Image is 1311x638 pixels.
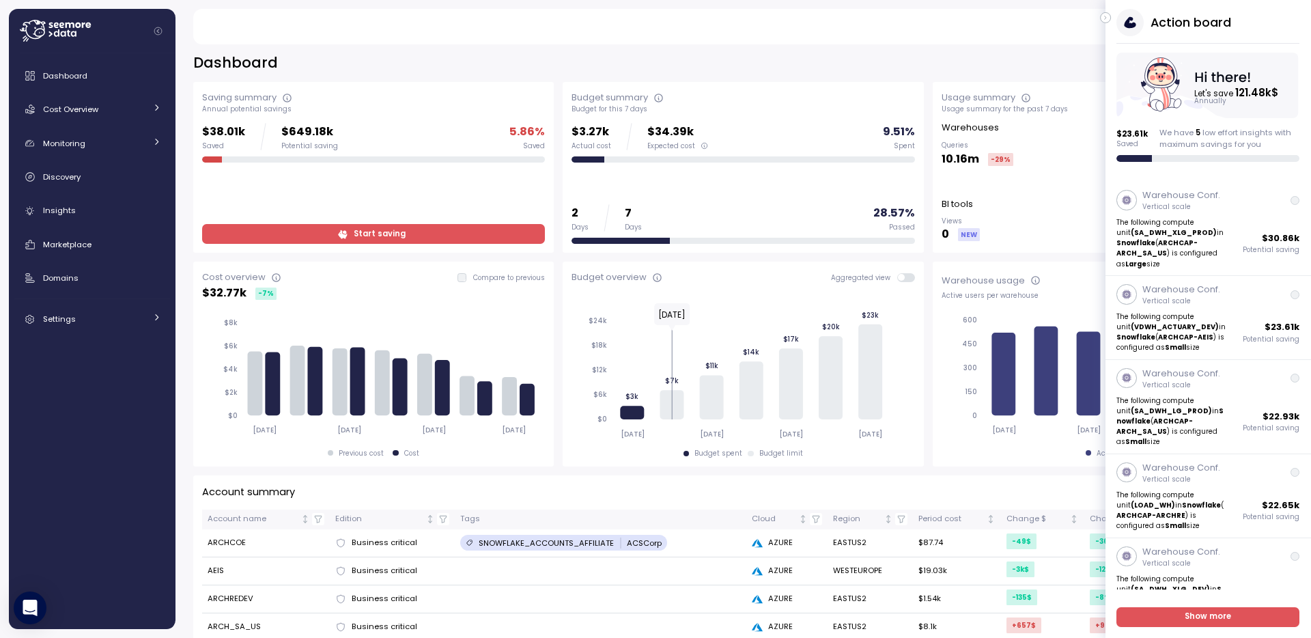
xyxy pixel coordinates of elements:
p: Warehouses [942,121,999,135]
div: Passed [889,223,915,232]
div: Change % [1090,513,1152,525]
strong: (VDWH_ACTUARY_DEV) [1131,322,1220,331]
div: Not sorted [986,514,996,524]
p: SNOWFLAKE_ACCOUNTS_AFFILIATE [479,538,614,549]
p: ACSCorp [627,538,662,549]
div: -8 % [1090,590,1116,605]
div: Period cost [918,513,983,525]
span: Business critical [352,593,417,605]
div: Edition [335,513,423,525]
th: Account nameNot sorted [202,510,330,529]
div: Active users [1097,449,1140,458]
tspan: $3k [625,392,638,401]
div: Not sorted [1069,514,1079,524]
div: Budget limit [759,449,803,458]
span: 5 [1196,127,1200,138]
tspan: [DATE] [779,430,803,439]
td: $1.54k [913,585,1001,613]
span: Business critical [352,621,417,633]
tspan: $8k [224,318,238,327]
p: Views [942,217,980,226]
a: Discovery [14,163,170,191]
a: Show more [1117,607,1300,627]
p: Vertical scale [1142,202,1220,212]
a: Dashboard [14,62,170,89]
span: Business critical [352,537,417,549]
a: Warehouse Conf.Vertical scaleThe following compute unit(SA_DWH_LG_PROD)inSnowflake(ARCHCAP-ARCH_S... [1105,360,1311,454]
div: Cost overview [202,271,266,284]
p: 10.16m [942,150,979,169]
p: 0 [942,225,949,244]
p: $ 21.44k [1263,588,1300,602]
div: Usage summary for the past 7 days [942,105,1284,114]
div: Days [625,223,642,232]
p: The following compute unit in ( ) is configured as size [1117,396,1227,447]
p: Potential saving [1243,512,1300,522]
p: 28.57 % [873,204,915,223]
div: Annual potential savings [202,105,545,114]
tspan: $14k [743,348,759,357]
p: Warehouse Conf. [1142,189,1220,202]
div: Warehouse usage [942,274,1025,288]
tspan: $12k [592,365,607,374]
p: Warehouse Conf. [1142,283,1220,296]
tspan: [DATE] [1077,426,1101,434]
th: RegionNot sorted [828,510,914,529]
a: Warehouse Conf.Vertical scaleThe following compute unit(VDWH_ACTUARY_DEV)inSnowflake(ARCHCAP-AEIS... [1105,276,1311,360]
th: Change %Not sorted [1084,510,1170,529]
p: Vertical scale [1142,296,1220,306]
div: Budget spent [694,449,742,458]
tspan: $4k [223,365,238,374]
button: Collapse navigation [150,26,167,36]
p: BI tools [942,197,973,211]
div: +657 $ [1006,618,1041,633]
p: The following compute unit in ( ) is configured as size [1117,574,1227,626]
tspan: 121.48k $ [1237,85,1280,100]
span: Expected cost [647,141,695,151]
p: $ 23.61k [1117,128,1148,139]
tspan: $23k [862,311,879,320]
div: Usage summary [942,91,1015,105]
p: Queries [942,141,1013,150]
strong: ARCHCAP-ARCH_SA_US [1117,417,1194,436]
div: -49 $ [1006,533,1037,549]
tspan: [DATE] [253,426,277,434]
tspan: $24k [589,316,607,325]
strong: ARCHCAP-AEIS [1159,333,1214,342]
strong: (SA_DWH_XLG_PROD) [1131,228,1217,237]
tspan: $11k [705,361,718,370]
tspan: $0 [597,415,607,424]
div: Cost [404,449,419,458]
p: 5.86 % [509,123,545,141]
div: Change $ [1006,513,1067,525]
strong: Snowflake [1117,333,1156,342]
div: Saved [523,141,545,151]
p: $ 32.77k [202,284,246,303]
p: Account summary [202,484,295,500]
strong: Small [1166,521,1187,530]
span: Settings [43,314,76,324]
p: 9.51 % [883,123,915,141]
div: -135 $ [1006,590,1037,605]
div: Region [833,513,882,525]
p: $38.01k [202,123,245,141]
strong: ARCHCAP-ARCH_SA_US [1117,238,1198,258]
div: Saved [202,141,245,151]
text: Let's save [1196,85,1280,100]
tspan: 600 [963,316,977,324]
span: Monitoring [43,138,85,149]
div: Not sorted [300,514,310,524]
tspan: $2k [225,388,238,397]
tspan: [DATE] [503,426,526,434]
div: -3k $ [1006,561,1034,577]
p: Vertical scale [1142,380,1220,390]
a: Cost Overview [14,96,170,123]
td: EASTUS2 [828,529,914,557]
p: Saved [1117,139,1148,149]
p: Compare to previous [473,273,545,283]
div: Days [572,223,589,232]
p: The following compute unit in ( ) is configured as size [1117,490,1227,531]
tspan: 150 [965,387,977,396]
tspan: $6k [593,390,607,399]
th: Change $Not sorted [1001,510,1084,529]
